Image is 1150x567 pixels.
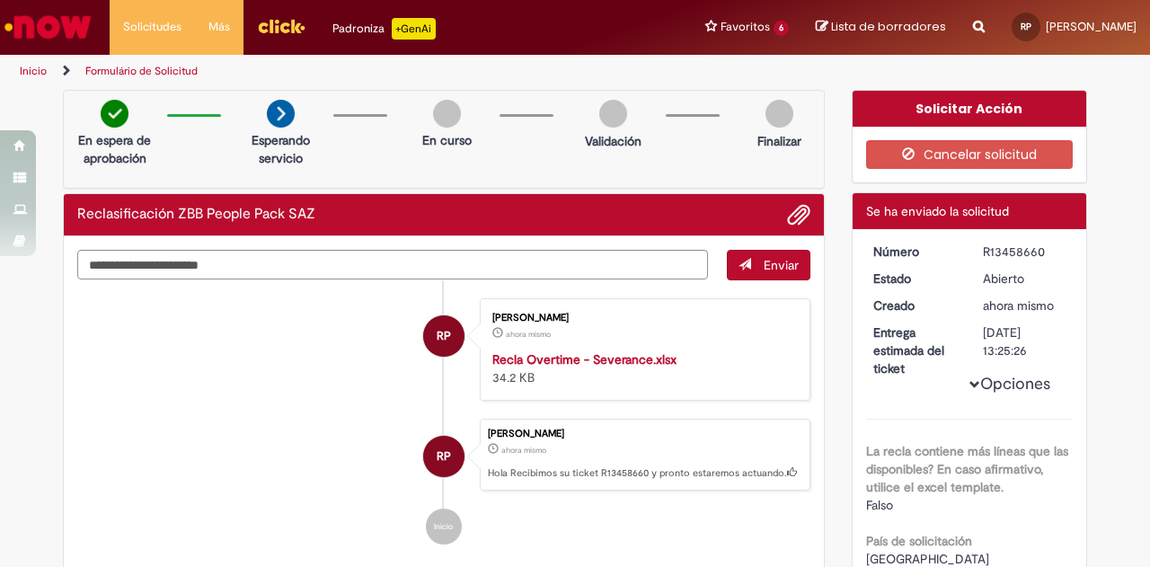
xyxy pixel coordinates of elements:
button: Agregar archivos adjuntos [787,203,810,226]
p: Validación [585,132,641,150]
a: Formulário de Solicitud [85,64,198,78]
p: Hola Recibimos su ticket R13458660 y pronto estaremos actuando. [488,466,801,481]
img: img-circle-grey.png [599,100,627,128]
textarea: Escriba aquí su mensaje… [77,250,708,279]
b: País de solicitación [866,533,972,549]
dt: Entrega estimada del ticket [860,323,970,377]
div: 28/08/2025 15:25:21 [983,297,1066,315]
span: [GEOGRAPHIC_DATA] [866,551,989,567]
p: En curso [422,131,472,149]
span: Solicitudes [123,18,181,36]
div: [PERSON_NAME] [488,429,801,439]
ul: Historial de tickets [77,280,810,563]
span: Más [208,18,230,36]
a: Inicio [20,64,47,78]
dt: Número [860,243,970,261]
div: Solicitar Acción [853,91,1087,127]
div: Padroniza [332,18,436,40]
span: ahora mismo [501,445,546,456]
b: La recla contiene más líneas que las disponibles? En caso afirmativo, utilice el excel template. [866,443,1068,495]
div: [DATE] 13:25:26 [983,323,1066,359]
a: Recla Overtime - Severance.xlsx [492,351,677,368]
a: Lista de borradores [816,19,946,36]
p: Finalizar [757,132,801,150]
time: 28/08/2025 14:25:21 [501,445,546,456]
div: Rodrigo Alejandro Gonzalez Palma [423,436,464,477]
img: ServiceNow [2,9,94,45]
span: Lista de borradores [831,18,946,35]
span: Falso [866,497,893,513]
img: img-circle-grey.png [433,100,461,128]
h2: Reclasificación ZBB People Pack SAZ Historial de tickets [77,207,315,223]
img: click_logo_yellow_360x200.png [257,13,305,40]
div: R13458660 [983,243,1066,261]
div: 34.2 KB [492,350,792,386]
p: +GenAi [392,18,436,40]
span: ahora mismo [506,329,551,340]
dt: Creado [860,297,970,315]
img: check-circle-green.png [101,100,128,128]
span: RP [437,315,451,358]
span: [PERSON_NAME] [1046,19,1137,34]
button: Enviar [727,250,810,280]
p: Esperando servicio [237,131,324,167]
p: En espera de aprobación [71,131,158,167]
span: ahora mismo [983,297,1054,314]
span: 6 [774,21,789,36]
ul: Rutas de acceso a la página [13,55,753,88]
time: 28/08/2025 14:24:52 [506,329,551,340]
span: Favoritos [721,18,770,36]
span: RP [437,435,451,478]
button: Cancelar solicitud [866,140,1074,169]
span: Enviar [764,257,799,273]
div: Rodrigo Alejandro Gonzalez Palma [423,315,464,357]
li: Rodrigo Alejandro Gonzalez Palma [77,419,810,491]
img: arrow-next.png [267,100,295,128]
span: Se ha enviado la solicitud [866,203,1009,219]
img: img-circle-grey.png [765,100,793,128]
span: RP [1021,21,1031,32]
div: Abierto [983,270,1066,288]
div: [PERSON_NAME] [492,313,792,323]
dt: Estado [860,270,970,288]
